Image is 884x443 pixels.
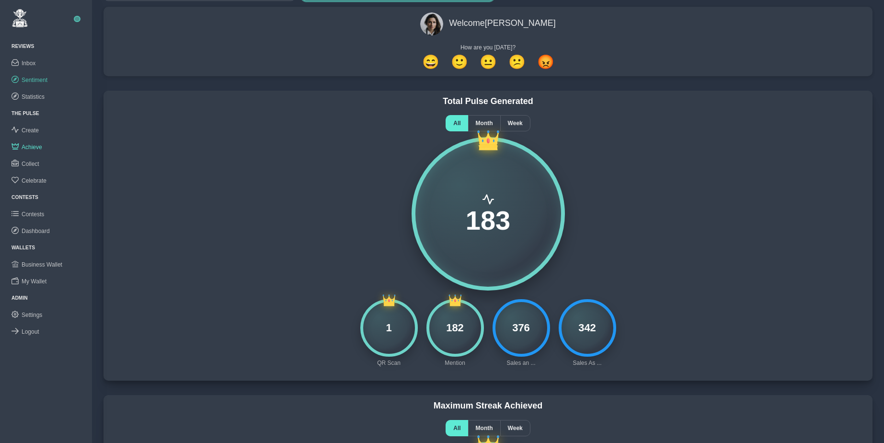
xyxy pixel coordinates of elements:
span: Week [508,425,523,431]
button: Okay [478,54,498,70]
a: The Pulse [11,111,39,116]
button: Good [449,54,470,70]
div: Month [468,115,500,131]
span: Month [476,425,493,431]
span: Contests [22,211,44,218]
span: All [453,120,460,127]
span: Statistics [22,93,45,100]
div: Sales an ... points 376 [493,299,550,357]
a: Reviews [11,44,34,49]
span: My Wallet [22,278,46,285]
button: Not great [507,54,527,70]
div: All [446,420,468,436]
span: Week [508,120,523,127]
div: Week [500,420,530,436]
a: Wallets [11,245,35,250]
h4: Total Pulse Generated [109,96,867,107]
div: Week [500,115,530,131]
span: 183 [466,207,510,234]
a: Contests [11,195,38,200]
button: Angry [536,54,556,70]
span: Achieve [22,144,42,151]
span: Month [476,120,493,127]
div: All [446,115,468,131]
h4: Welcome [PERSON_NAME] [449,18,556,29]
div: Mention points 182 [426,299,484,357]
img: ReviewElf Logo [11,9,28,28]
button: Great [421,54,441,70]
span: Dashboard [22,228,50,234]
div: Sales As ... points 342 [559,299,616,357]
span: Logout [22,328,39,335]
div: QR Scan points 1 [360,299,418,357]
div: Generate QR for reviews [360,299,418,357]
h4: Maximum Streak Achieved [109,401,867,411]
div: Sales As ... [573,360,601,366]
img: avatar [420,12,443,35]
span: Celebrate [22,177,46,184]
div: How are you [DATE]? [109,44,867,51]
span: Sentiment [22,77,47,83]
div: Mention [445,360,465,366]
span: Settings [22,312,42,318]
span: Collect [22,161,39,167]
div: Sales an ... [506,360,535,366]
span: Create [22,127,39,134]
a: Admin [11,295,28,301]
div: Total points 183 [412,137,565,291]
span: Business Wallet [22,261,62,268]
span: All [453,425,460,431]
span: Inbox [22,60,35,67]
div: QR Scan [377,360,401,366]
div: Month [468,420,500,436]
